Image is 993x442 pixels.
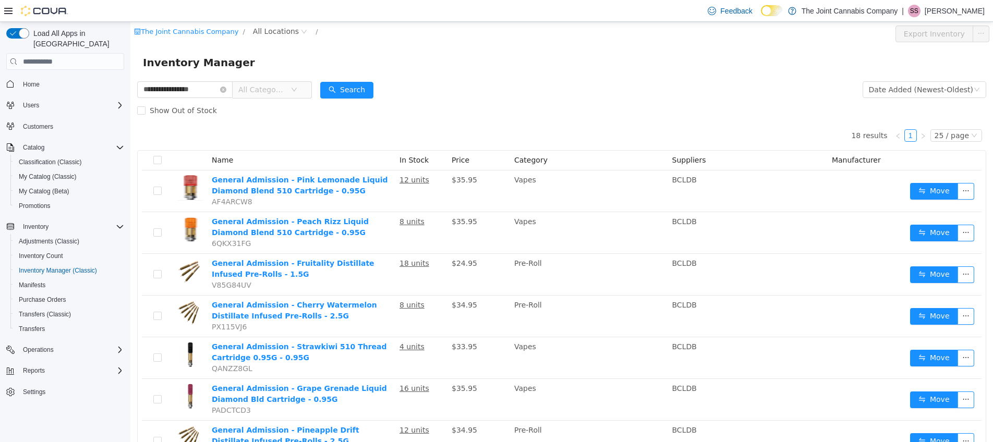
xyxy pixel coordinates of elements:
[15,200,55,212] a: Promotions
[321,404,347,412] span: $34.95
[19,252,63,260] span: Inventory Count
[790,111,796,117] i: icon: right
[19,220,53,233] button: Inventory
[47,194,73,220] img: General Admission - Peach Rizz Liquid Diamond Blend 510 Cartridge - 0.95G hero shot
[842,4,859,20] button: icon: ellipsis
[321,362,347,371] span: $35.95
[23,143,44,152] span: Catalog
[10,322,128,336] button: Transfers
[925,5,985,17] p: [PERSON_NAME]
[19,78,44,91] a: Home
[269,404,299,412] u: 12 units
[190,60,243,77] button: icon: searchSearch
[19,343,58,356] button: Operations
[321,279,347,287] span: $34.95
[10,199,128,213] button: Promotions
[161,65,167,72] i: icon: down
[19,385,124,398] span: Settings
[15,235,83,248] a: Adjustments (Classic)
[2,363,128,378] button: Reports
[19,386,50,398] a: Settings
[19,202,51,210] span: Promotions
[15,84,91,93] span: Show Out of Stock
[269,279,294,287] u: 8 units
[15,185,74,198] a: My Catalog (Beta)
[15,308,75,321] a: Transfers (Classic)
[19,187,69,195] span: My Catalog (Beta)
[81,154,258,173] a: General Admission - Pink Lemonade Liquid Diamond Blend 510 Cartridge - 0.95G
[542,195,566,204] span: BCLDB
[542,362,566,371] span: BCLDB
[704,1,756,21] a: Feedback
[81,217,120,226] span: 6QKX31FG
[15,200,124,212] span: Promotions
[827,411,844,428] button: icon: ellipsis
[542,154,566,162] span: BCLDB
[21,6,68,16] img: Cova
[47,403,73,429] img: General Admission - Pineapple Drift Distillate Infused Pre-Rolls - 2.5G hero shot
[542,134,576,142] span: Suppliers
[15,323,124,335] span: Transfers
[843,65,850,72] i: icon: down
[15,293,124,306] span: Purchase Orders
[827,161,844,178] button: icon: ellipsis
[123,4,168,15] span: All Locations
[269,154,299,162] u: 12 units
[10,263,128,278] button: Inventory Manager (Classic)
[23,346,54,354] span: Operations
[15,279,124,291] span: Manifests
[19,281,45,289] span: Manifests
[15,156,86,168] a: Classification (Classic)
[827,244,844,261] button: icon: ellipsis
[81,342,122,351] span: QANZZ8GL
[10,169,128,184] button: My Catalog (Classic)
[47,278,73,304] img: General Admission - Cherry Watermelon Distillate Infused Pre-Rolls - 2.5G hero shot
[15,250,67,262] a: Inventory Count
[321,195,347,204] span: $35.95
[81,279,247,298] a: General Admission - Cherry Watermelon Distillate Infused Pre-Rolls - 2.5G
[19,77,124,90] span: Home
[19,220,124,233] span: Inventory
[542,321,566,329] span: BCLDB
[269,195,294,204] u: 8 units
[15,170,81,183] a: My Catalog (Classic)
[908,5,921,17] div: Sagar Sanghera
[81,195,238,215] a: General Admission - Peach Rizz Liquid Diamond Blend 510 Cartridge - 0.95G
[10,155,128,169] button: Classification (Classic)
[19,310,71,318] span: Transfers (Classic)
[2,384,128,399] button: Settings
[701,134,750,142] span: Manufacturer
[827,370,844,386] button: icon: ellipsis
[81,384,120,392] span: PADCTCD3
[6,72,124,426] nav: Complex example
[47,236,73,262] img: General Admission - Fruitality Distillate Infused Pre-Rolls - 1.5G hero shot
[112,6,114,14] span: /
[15,170,124,183] span: My Catalog (Classic)
[780,328,828,345] button: icon: swapMove
[23,80,40,89] span: Home
[10,278,128,292] button: Manifests
[81,134,103,142] span: Name
[15,323,49,335] a: Transfers
[19,141,124,154] span: Catalog
[81,237,244,256] a: General Admission - Fruitality Distillate Infused Pre-Rolls - 1.5G
[23,223,49,231] span: Inventory
[321,134,339,142] span: Price
[542,237,566,245] span: BCLDB
[81,301,116,309] span: PX115VJ6
[19,120,124,133] span: Customers
[780,370,828,386] button: icon: swapMove
[542,279,566,287] span: BCLDB
[81,362,257,382] a: General Admission - Grape Grenade Liquid Diamond Bld Cartridge - 0.95G
[15,279,50,291] a: Manifests
[90,65,96,71] i: icon: close-circle
[19,325,45,333] span: Transfers
[19,141,49,154] button: Catalog
[380,232,538,274] td: Pre-Roll
[81,404,229,423] a: General Admission - Pineapple Drift Distillate Infused Pre-Rolls - 2.5G
[804,108,839,119] div: 25 / page
[761,107,774,120] li: Previous Page
[902,5,904,17] p: |
[380,149,538,190] td: Vapes
[269,134,298,142] span: In Stock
